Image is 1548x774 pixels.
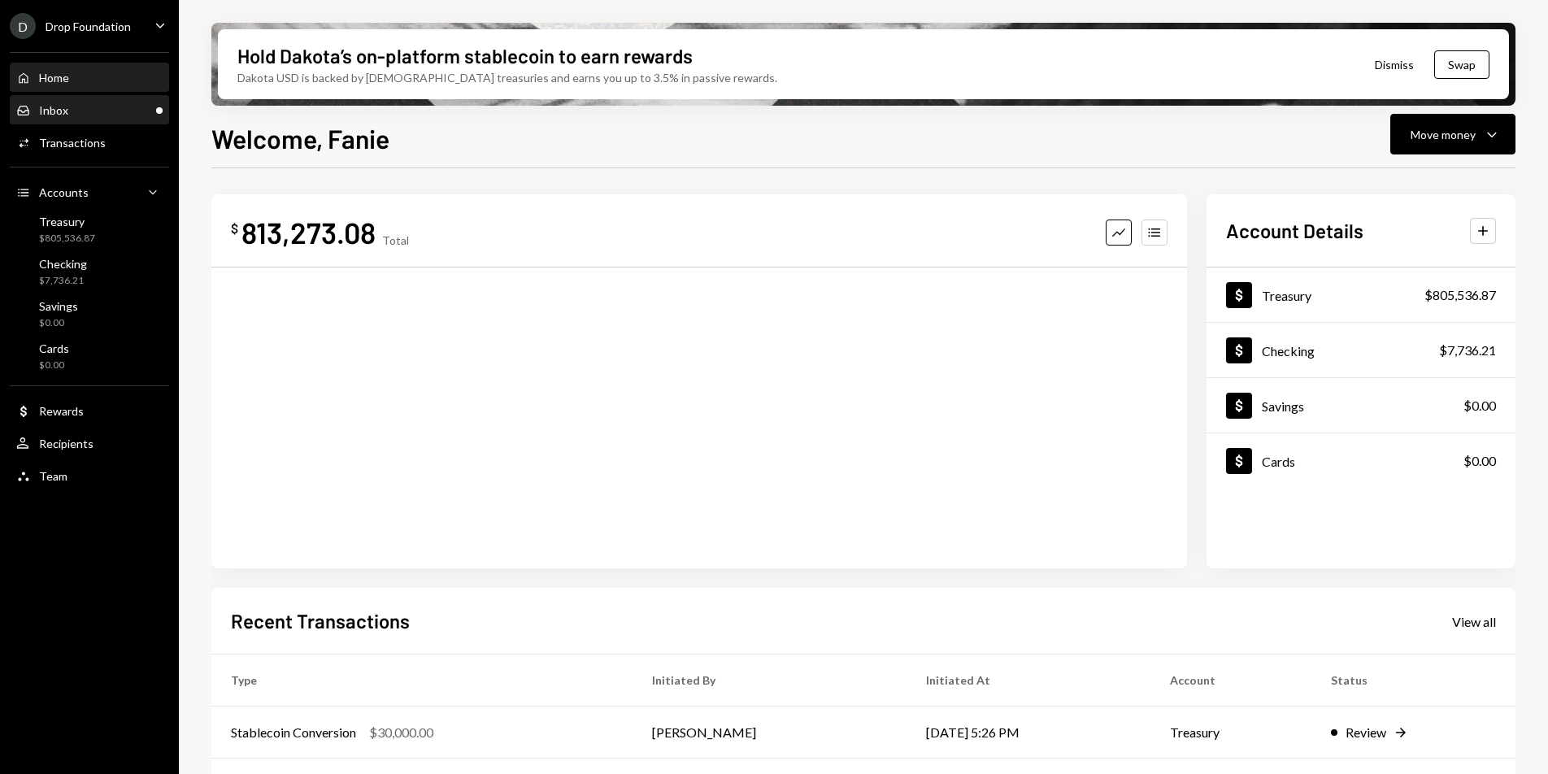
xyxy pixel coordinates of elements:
div: D [10,13,36,39]
a: Home [10,63,169,92]
div: Rewards [39,404,84,418]
button: Move money [1390,114,1515,154]
div: $7,736.21 [39,274,87,288]
div: $7,736.21 [1439,341,1496,360]
h1: Welcome, Fanie [211,122,389,154]
div: Home [39,71,69,85]
a: Rewards [10,396,169,425]
a: Savings$0.00 [10,294,169,333]
a: Transactions [10,128,169,157]
div: Cards [1262,454,1295,469]
a: Team [10,461,169,490]
th: Status [1311,654,1515,707]
div: $ [231,220,238,237]
div: Treasury [1262,288,1311,303]
h2: Account Details [1226,217,1363,244]
div: Total [382,233,409,247]
div: Treasury [39,215,95,228]
a: Savings$0.00 [1207,378,1515,433]
td: [DATE] 5:26 PM [907,707,1150,759]
a: Recipients [10,428,169,458]
th: Initiated At [907,654,1150,707]
a: Treasury$805,536.87 [1207,267,1515,322]
td: [PERSON_NAME] [633,707,907,759]
button: Swap [1434,50,1489,79]
div: Checking [1262,343,1315,359]
a: Treasury$805,536.87 [10,210,169,249]
button: Dismiss [1354,46,1434,84]
a: Inbox [10,95,169,124]
div: $30,000.00 [369,723,433,742]
div: $0.00 [1463,451,1496,471]
th: Account [1150,654,1311,707]
div: Review [1346,723,1386,742]
div: Team [39,469,67,483]
div: $805,536.87 [1424,285,1496,305]
a: Checking$7,736.21 [1207,323,1515,377]
a: Checking$7,736.21 [10,252,169,291]
div: Savings [39,299,78,313]
div: Inbox [39,103,68,117]
a: View all [1452,612,1496,630]
div: Checking [39,257,87,271]
div: Drop Foundation [46,20,131,33]
div: Stablecoin Conversion [231,723,356,742]
div: $0.00 [39,316,78,330]
div: Savings [1262,398,1304,414]
th: Initiated By [633,654,907,707]
div: View all [1452,614,1496,630]
td: Treasury [1150,707,1311,759]
h2: Recent Transactions [231,607,410,634]
div: Transactions [39,136,106,150]
a: Cards$0.00 [1207,433,1515,488]
div: $0.00 [39,359,69,372]
a: Cards$0.00 [10,337,169,376]
div: Dakota USD is backed by [DEMOGRAPHIC_DATA] treasuries and earns you up to 3.5% in passive rewards. [237,69,777,86]
th: Type [211,654,633,707]
div: Accounts [39,185,89,199]
div: 813,273.08 [241,214,376,250]
div: Recipients [39,437,93,450]
div: Move money [1411,126,1476,143]
div: Hold Dakota’s on-platform stablecoin to earn rewards [237,42,693,69]
div: $805,536.87 [39,232,95,246]
div: $0.00 [1463,396,1496,415]
a: Accounts [10,177,169,207]
div: Cards [39,341,69,355]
